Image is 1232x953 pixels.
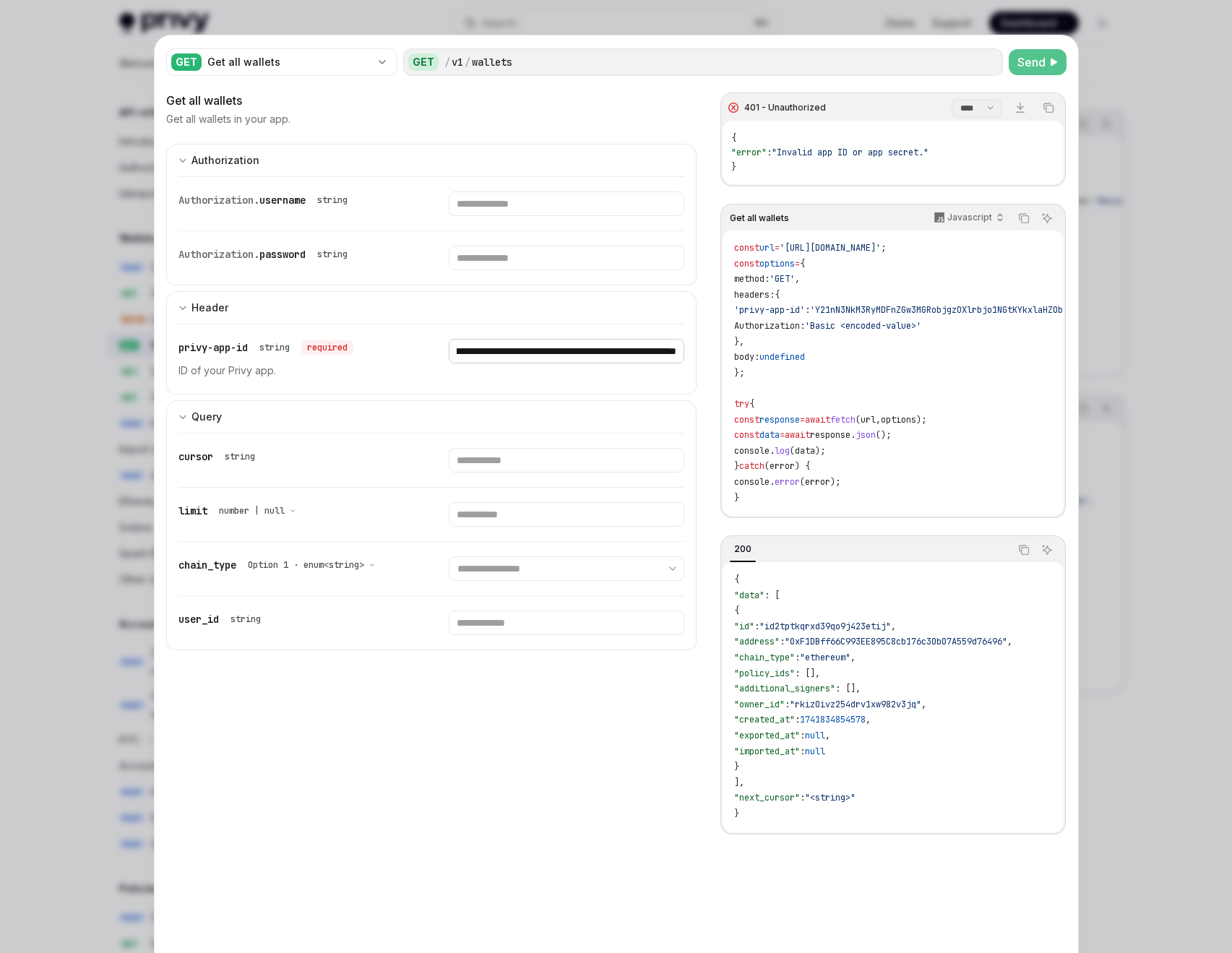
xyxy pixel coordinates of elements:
span: { [775,289,780,301]
span: { [734,574,739,585]
button: Copy the contents from the code block [1015,209,1033,228]
input: Enter password [449,246,684,270]
span: : [780,636,785,647]
span: . [770,476,775,488]
span: }; [734,367,744,379]
span: await [805,414,830,426]
span: { [734,605,739,616]
span: username [259,194,306,207]
span: const [734,429,759,441]
span: = [775,242,780,254]
div: Authorization.password [178,246,353,263]
span: : [767,147,772,158]
span: ; [881,242,886,254]
span: : [ [764,590,780,601]
div: Get all wallets [207,55,371,69]
span: Option 1 · enum<string> [248,559,364,571]
div: required [301,340,353,355]
span: , [825,730,830,741]
span: : [795,652,800,663]
span: error [770,460,795,472]
span: }, [734,336,744,348]
span: Authorization: [734,320,805,332]
span: (); [876,429,891,441]
button: Ask AI [1038,540,1056,559]
span: , [891,621,896,632]
span: { [731,132,736,144]
div: Authorization [191,152,259,169]
span: { [749,398,754,410]
span: "address" [734,636,780,647]
span: ( [856,414,861,426]
span: : [], [835,683,861,694]
span: , [921,699,926,710]
span: , [876,414,881,426]
span: ) { [795,460,810,472]
button: Option 1 · enum<string> [248,558,376,572]
span: } [734,492,739,504]
div: v1 [452,55,463,69]
input: Enter username [449,191,684,216]
span: , [850,652,856,663]
button: Javascript [926,206,1010,230]
span: limit [178,504,207,517]
span: "data" [734,590,764,601]
span: console [734,476,770,488]
div: / [465,55,470,69]
span: "id" [734,621,754,632]
span: const [734,414,759,426]
span: log [775,445,790,457]
span: options [759,258,795,269]
span: "Invalid app ID or app secret." [772,147,929,158]
span: ( [764,460,770,472]
input: Enter limit [449,502,684,527]
span: ( [790,445,795,457]
div: Header [191,299,228,316]
div: GET [171,53,202,71]
span: : [805,304,810,316]
span: 'GET' [770,273,795,285]
input: Enter privy-app-id [449,339,684,363]
span: : [800,730,805,741]
button: Expand input section [166,400,697,433]
span: "additional_signers" [734,683,835,694]
span: number | null [219,505,285,517]
span: url [861,414,876,426]
span: Authorization. [178,194,259,207]
span: , [1007,636,1012,647]
span: ( [800,476,805,488]
span: : [754,621,759,632]
button: Expand input section [166,291,697,324]
span: "chain_type" [734,652,795,663]
span: "exported_at" [734,730,800,741]
span: "ethereum" [800,652,850,663]
span: json [856,429,876,441]
span: response [810,429,850,441]
span: . [770,445,775,457]
span: : [800,746,805,757]
div: user_id [178,611,267,628]
span: const [734,258,759,269]
div: Authorization.username [178,191,353,209]
div: GET [408,53,439,71]
span: body: [734,351,759,363]
div: privy-app-id [178,339,353,356]
div: 200 [730,540,756,558]
span: chain_type [178,559,236,572]
span: user_id [178,613,219,626]
span: 'Basic <encoded-value>' [805,320,921,332]
span: try [734,398,749,410]
span: : [800,792,805,803]
p: Get all wallets in your app. [166,112,290,126]
span: "policy_ids" [734,668,795,679]
span: "owner_id" [734,699,785,710]
span: options [881,414,916,426]
span: headers: [734,289,775,301]
div: cursor [178,448,261,465]
select: Select response section [952,99,1001,118]
span: : [795,714,800,725]
button: Copy the contents from the code block [1039,98,1058,117]
div: 401 - Unauthorized [744,102,826,113]
div: / [444,55,450,69]
p: ID of your Privy app. [178,362,414,379]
